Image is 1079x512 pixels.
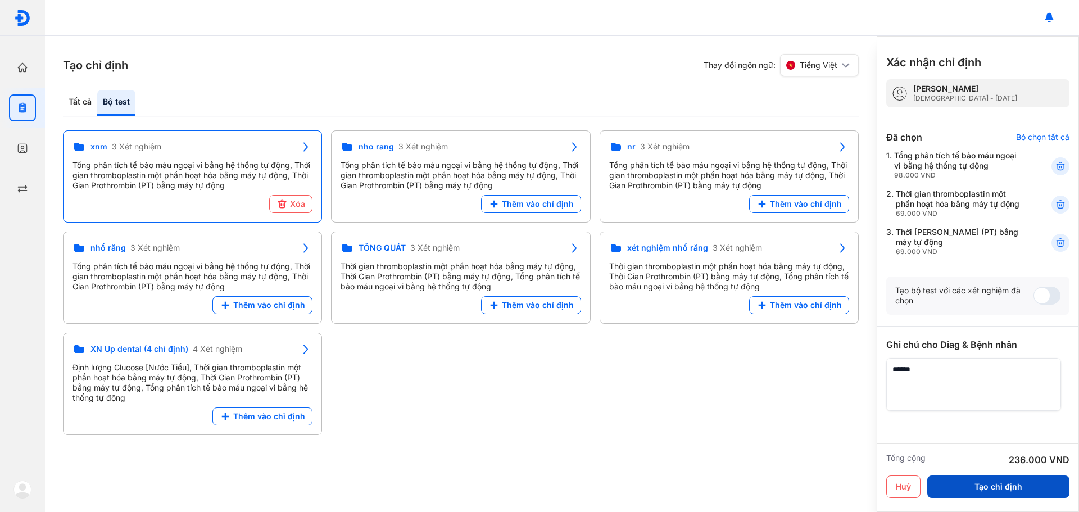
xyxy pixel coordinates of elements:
div: 69.000 VND [896,247,1024,256]
div: Bỏ chọn tất cả [1016,132,1069,142]
img: logo [13,481,31,499]
span: 3 Xét nghiệm [713,243,762,253]
div: Đã chọn [886,130,922,144]
div: Tổng phân tích tế bào máu ngoại vi bằng hệ thống tự động, Thời gian thromboplastin một phần hoạt ... [609,160,849,191]
span: Thêm vào chỉ định [770,199,842,209]
div: Thời gian thromboplastin một phần hoạt hóa bằng máy tự động, Thời Gian Prothrombin (PT) bằng máy ... [609,261,849,292]
div: 1. [886,151,1024,180]
div: Thời [PERSON_NAME] (PT) bằng máy tự động [896,227,1024,256]
div: Thời gian thromboplastin một phần hoạt hóa bằng máy tự động, Thời Gian Prothrombin (PT) bằng máy ... [341,261,581,292]
button: Thêm vào chỉ định [481,296,581,314]
div: [PERSON_NAME] [913,84,1017,94]
span: 3 Xét nghiệm [130,243,180,253]
div: 236.000 VND [1009,453,1069,466]
div: Tất cả [63,90,97,116]
div: [DEMOGRAPHIC_DATA] - [DATE] [913,94,1017,103]
span: nho rang [359,142,394,152]
button: Thêm vào chỉ định [481,195,581,213]
div: Ghi chú cho Diag & Bệnh nhân [886,338,1069,351]
div: 98.000 VND [894,171,1024,180]
span: xnm [90,142,107,152]
span: nr [627,142,636,152]
button: Thêm vào chỉ định [212,407,312,425]
div: 69.000 VND [896,209,1024,218]
span: TỔNG QUÁT [359,243,406,253]
span: Thêm vào chỉ định [770,300,842,310]
span: Tiếng Việt [800,60,837,70]
div: Tổng cộng [886,453,926,466]
span: 3 Xét nghiệm [410,243,460,253]
h3: Tạo chỉ định [63,57,128,73]
div: Thay đổi ngôn ngữ: [704,54,859,76]
span: Thêm vào chỉ định [502,199,574,209]
span: 4 Xét nghiệm [193,344,242,354]
button: Thêm vào chỉ định [749,296,849,314]
div: 2. [886,189,1024,218]
span: XN Up dental (4 chỉ định) [90,344,188,354]
button: Huỷ [886,475,921,498]
span: nhổ răng [90,243,126,253]
div: Tổng phân tích tế bào máu ngoại vi bằng hệ thống tự động [894,151,1024,180]
div: Tổng phân tích tế bào máu ngoại vi bằng hệ thống tự động, Thời gian thromboplastin một phần hoạt ... [72,261,312,292]
button: Thêm vào chỉ định [749,195,849,213]
span: Thêm vào chỉ định [233,411,305,422]
div: Định lượng Glucose [Nước Tiểu], Thời gian thromboplastin một phần hoạt hóa bằng máy tự động, Thời... [72,363,312,403]
span: xét nghiệm nhổ răng [627,243,708,253]
button: Tạo chỉ định [927,475,1069,498]
div: Tạo bộ test với các xét nghiệm đã chọn [895,286,1033,306]
div: Bộ test [97,90,135,116]
span: 3 Xét nghiệm [112,142,161,152]
span: Thêm vào chỉ định [502,300,574,310]
span: Thêm vào chỉ định [233,300,305,310]
span: 3 Xét nghiệm [398,142,448,152]
div: Thời gian thromboplastin một phần hoạt hóa bằng máy tự động [896,189,1024,218]
img: logo [14,10,31,26]
div: Tổng phân tích tế bào máu ngoại vi bằng hệ thống tự động, Thời gian thromboplastin một phần hoạt ... [341,160,581,191]
button: Thêm vào chỉ định [212,296,312,314]
div: 3. [886,227,1024,256]
span: Xóa [290,199,305,209]
h3: Xác nhận chỉ định [886,55,981,70]
span: 3 Xét nghiệm [640,142,690,152]
button: Xóa [269,195,312,213]
div: Tổng phân tích tế bào máu ngoại vi bằng hệ thống tự động, Thời gian thromboplastin một phần hoạt ... [72,160,312,191]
